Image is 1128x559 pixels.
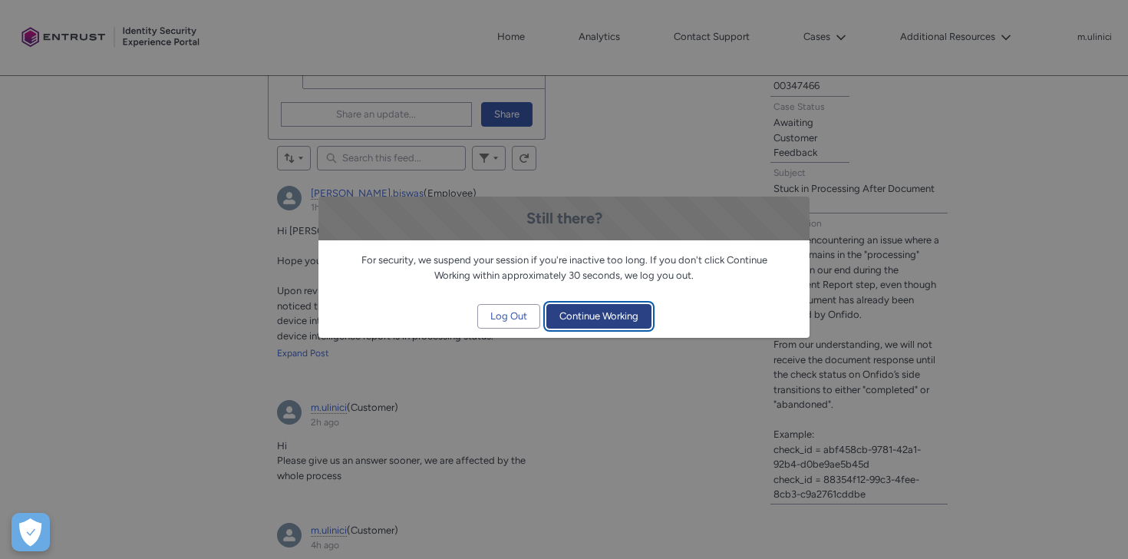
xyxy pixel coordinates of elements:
[546,304,651,329] button: Continue Working
[12,513,50,551] button: Open Preferences
[361,254,767,281] span: For security, we suspend your session if you're inactive too long. If you don't click Continue Wo...
[477,304,540,329] button: Log Out
[490,305,527,328] span: Log Out
[12,513,50,551] div: Cookie Preferences
[526,209,602,227] span: Still there?
[559,305,638,328] span: Continue Working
